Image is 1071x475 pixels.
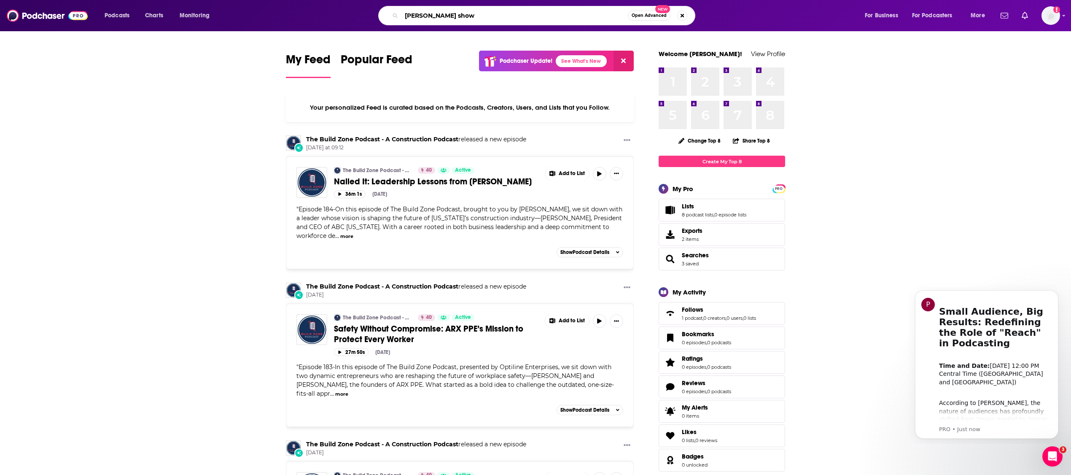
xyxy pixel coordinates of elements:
span: Lists [682,202,694,210]
a: Likes [662,430,678,442]
span: 0 items [682,413,708,419]
p: Podchaser Update! [500,57,552,65]
span: 40 [426,313,432,322]
button: open menu [907,9,965,22]
span: Exports [682,227,702,235]
a: Reviews [682,379,731,387]
span: Nailed It: Leadership Lessons from [PERSON_NAME] [334,176,532,187]
span: My Alerts [682,404,708,411]
input: Search podcasts, credits, & more... [401,9,628,22]
a: Badges [662,454,678,466]
a: 0 lists [743,315,756,321]
span: ... [330,390,334,397]
div: My Pro [673,185,693,193]
span: Charts [145,10,163,22]
span: , [713,212,714,218]
a: Ratings [662,356,678,368]
iframe: Intercom notifications message [902,282,1071,444]
a: Create My Top 8 [659,156,785,167]
span: " [296,205,622,240]
span: More [971,10,985,22]
a: The Build Zone Podcast - A Construction Podcast [286,283,301,298]
span: Logged in as LLassiter [1041,6,1060,25]
button: open menu [859,9,909,22]
div: New Episode [294,448,304,458]
span: Episode 183-In this episode of The Build Zone Podcast, presented by Optiline Enterprises, we sit ... [296,363,614,397]
a: 0 podcasts [707,389,731,394]
a: The Build Zone Podcast - A Construction Podcast [343,167,412,174]
a: The Build Zone Podcast - A Construction Podcast [286,135,301,151]
a: Show notifications dropdown [1018,8,1031,23]
img: The Build Zone Podcast - A Construction Podcast [334,314,341,321]
span: Open Advanced [632,13,667,18]
span: ... [335,232,339,240]
a: 40 [418,167,435,174]
button: open menu [965,9,996,22]
a: Ratings [682,355,731,362]
span: Popular Feed [341,52,412,72]
a: Active [452,167,474,174]
a: Nailed It: Leadership Lessons from [PERSON_NAME] [334,176,539,187]
a: 40 [418,314,435,321]
a: Follows [682,306,756,313]
span: Bookmarks [682,330,714,338]
a: My Feed [286,52,331,78]
a: Exports [659,223,785,246]
a: Badges [682,453,708,460]
span: Badges [682,453,704,460]
span: Active [455,166,471,175]
button: Show More Button [620,283,634,293]
span: Monitoring [180,10,210,22]
img: Safety Without Compromise: ARX PPE’s Mission to Protect Every Worker [296,314,327,345]
a: 0 lists [682,437,694,443]
a: The Build Zone Podcast - A Construction Podcast [306,135,458,143]
a: Lists [662,204,678,216]
a: Bookmarks [682,330,731,338]
button: Change Top 8 [673,135,726,146]
button: ShowPodcast Details [557,247,623,257]
div: New Episode [294,290,304,300]
span: 3 [1060,446,1066,453]
button: Show More Button [620,135,634,146]
a: 0 unlocked [682,462,708,468]
button: more [340,233,353,240]
span: [DATE] [306,449,526,456]
a: Follows [662,308,678,319]
iframe: Intercom live chat [1042,446,1063,467]
span: [DATE] [306,291,526,299]
a: 0 episode lists [714,212,746,218]
span: Exports [662,229,678,240]
a: Podchaser - Follow, Share and Rate Podcasts [7,8,88,24]
img: User Profile [1041,6,1060,25]
div: Search podcasts, credits, & more... [386,6,703,25]
span: Ratings [682,355,703,362]
span: Badges [659,449,785,472]
span: Ratings [659,351,785,374]
span: , [743,315,743,321]
a: View Profile [751,50,785,58]
span: Follows [682,306,703,313]
a: Likes [682,428,717,436]
div: New Episode [294,143,304,152]
span: " [296,363,614,397]
span: 2 items [682,236,702,242]
span: My Feed [286,52,331,72]
img: The Build Zone Podcast - A Construction Podcast [286,440,301,456]
span: New [655,5,670,13]
a: The Build Zone Podcast - A Construction Podcast [343,314,412,321]
span: Likes [659,424,785,447]
span: Show Podcast Details [560,249,609,255]
span: Searches [682,251,709,259]
a: 0 creators [703,315,726,321]
h3: released a new episode [306,135,526,143]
